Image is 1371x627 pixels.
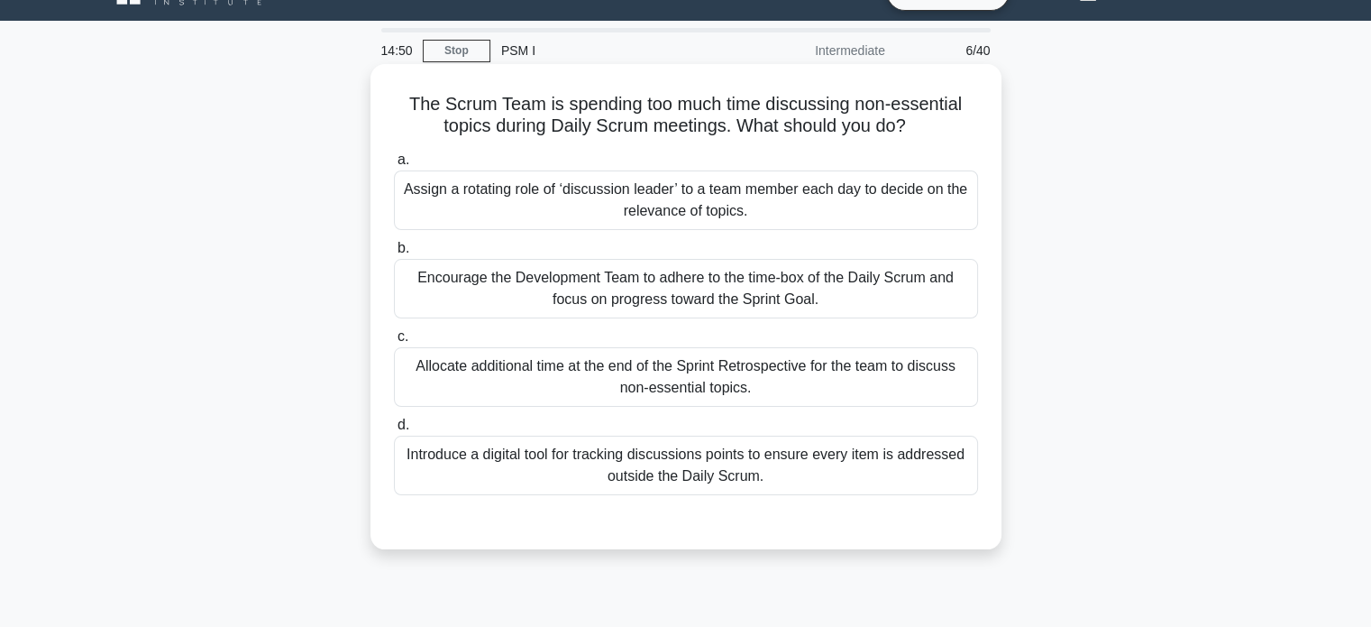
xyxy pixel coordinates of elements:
span: b. [398,240,409,255]
div: PSM I [490,32,738,69]
span: c. [398,328,408,344]
span: a. [398,152,409,167]
span: d. [398,417,409,432]
div: Introduce a digital tool for tracking discussions points to ensure every item is addressed outsid... [394,436,978,495]
div: Assign a rotating role of ‘discussion leader’ to a team member each day to decide on the relevanc... [394,171,978,230]
div: Allocate additional time at the end of the Sprint Retrospective for the team to discuss non-essen... [394,347,978,407]
div: 6/40 [896,32,1001,69]
a: Stop [423,40,490,62]
div: Encourage the Development Team to adhere to the time-box of the Daily Scrum and focus on progress... [394,259,978,318]
div: Intermediate [738,32,896,69]
h5: The Scrum Team is spending too much time discussing non-essential topics during Daily Scrum meeti... [392,93,980,138]
div: 14:50 [370,32,423,69]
